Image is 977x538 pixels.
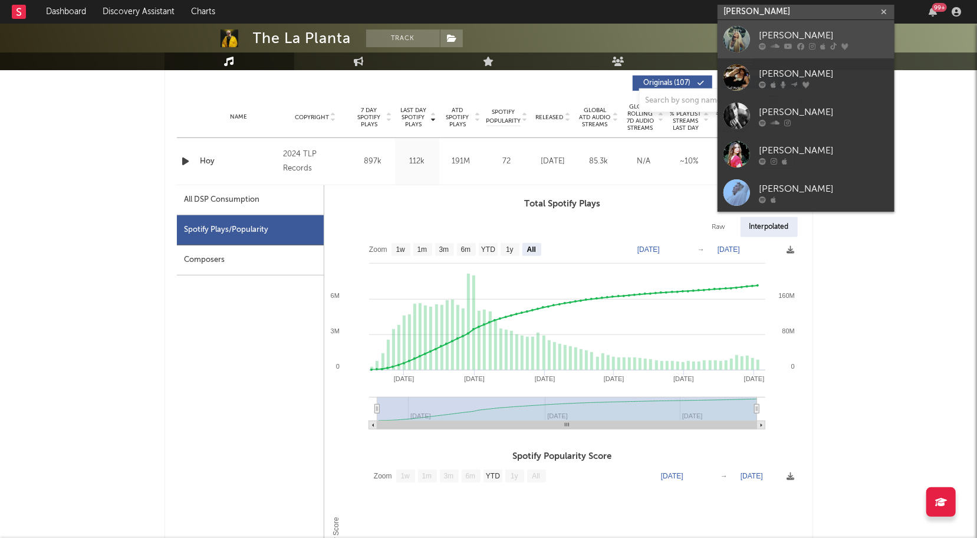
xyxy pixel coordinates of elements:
[330,292,339,299] text: 6M
[640,80,695,87] span: Originals ( 107 )
[929,7,937,17] button: 99+
[486,156,528,168] div: 72
[759,105,889,119] div: [PERSON_NAME]
[460,246,471,254] text: 6m
[354,156,392,168] div: 897k
[442,107,473,128] span: ATD Spotify Plays
[398,156,436,168] div: 112k
[579,156,619,168] div: 85.3k
[177,215,324,245] div: Spotify Plays/Popularity
[443,473,453,481] text: 3m
[759,143,889,158] div: [PERSON_NAME]
[782,327,794,334] text: 80M
[177,245,324,275] div: Composers
[759,182,889,196] div: [PERSON_NAME]
[759,28,889,42] div: [PERSON_NAME]
[485,473,499,481] text: YTD
[335,363,339,370] text: 0
[640,96,764,106] input: Search by song name or URL
[670,103,702,132] span: Estimated % Playlist Streams Last Day
[506,246,514,254] text: 1y
[481,246,495,254] text: YTD
[791,363,794,370] text: 0
[718,135,894,173] a: [PERSON_NAME]
[721,472,728,480] text: →
[398,107,429,128] span: Last Day Spotify Plays
[534,156,573,168] div: [DATE]
[439,246,449,254] text: 3m
[330,327,339,334] text: 3M
[366,29,440,47] button: Track
[536,114,564,121] span: Released
[718,245,740,254] text: [DATE]
[759,67,889,81] div: [PERSON_NAME]
[718,20,894,58] a: [PERSON_NAME]
[932,3,947,12] div: 99 +
[527,246,535,254] text: All
[185,193,260,207] div: All DSP Consumption
[511,473,518,481] text: 1y
[393,375,414,382] text: [DATE]
[400,473,410,481] text: 1w
[253,29,351,47] div: The La Planta
[624,156,664,168] div: N/A
[718,97,894,135] a: [PERSON_NAME]
[534,375,555,382] text: [DATE]
[661,472,683,480] text: [DATE]
[703,217,735,237] div: Raw
[778,292,795,299] text: 160M
[744,375,764,382] text: [DATE]
[603,375,624,382] text: [DATE]
[718,5,894,19] input: Search for artists
[324,450,801,464] h3: Spotify Popularity Score
[200,113,278,122] div: Name
[532,473,540,481] text: All
[718,173,894,212] a: [PERSON_NAME]
[633,76,712,91] button: Originals(107)
[637,245,660,254] text: [DATE]
[417,246,427,254] text: 1m
[698,245,705,254] text: →
[422,473,432,481] text: 1m
[741,472,763,480] text: [DATE]
[673,375,694,382] text: [DATE]
[295,114,329,121] span: Copyright
[624,103,657,132] span: Global Rolling 7D Audio Streams
[354,107,385,128] span: 7 Day Spotify Plays
[177,185,324,215] div: All DSP Consumption
[486,108,521,126] span: Spotify Popularity
[579,107,611,128] span: Global ATD Audio Streams
[465,473,475,481] text: 6m
[741,217,798,237] div: Interpolated
[283,147,347,176] div: 2024 TLP Records
[396,246,405,254] text: 1w
[670,156,709,168] div: ~ 10 %
[715,100,751,135] div: Global Streaming Trend (Last 60D)
[718,58,894,97] a: [PERSON_NAME]
[324,197,801,211] h3: Total Spotify Plays
[200,156,278,168] a: Hoy
[464,375,485,382] text: [DATE]
[369,246,387,254] text: Zoom
[442,156,481,168] div: 191M
[374,473,392,481] text: Zoom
